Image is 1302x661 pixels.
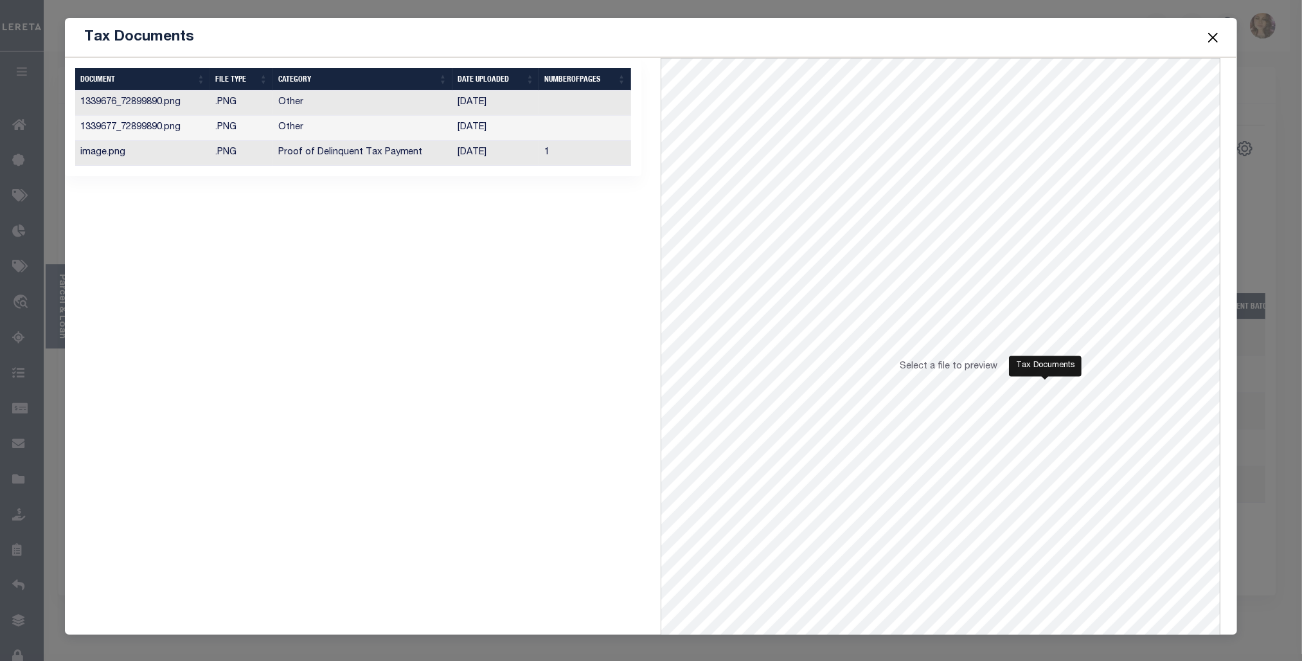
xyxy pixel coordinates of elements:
[539,68,631,91] th: NumberOfPages: activate to sort column ascending
[1009,356,1082,376] div: Tax Documents
[75,141,210,166] td: image.png
[900,362,997,371] span: Select a file to preview
[273,116,452,141] td: Other
[75,116,210,141] td: 1339677_72899890.png
[273,141,452,166] td: Proof of Delinquent Tax Payment
[273,91,452,116] td: Other
[210,141,272,166] td: .PNG
[75,91,210,116] td: 1339676_72899890.png
[539,141,631,166] td: 1
[273,68,452,91] th: CATEGORY: activate to sort column ascending
[452,141,540,166] td: [DATE]
[452,91,540,116] td: [DATE]
[210,68,272,91] th: FILE TYPE: activate to sort column ascending
[210,91,272,116] td: .PNG
[452,116,540,141] td: [DATE]
[210,116,272,141] td: .PNG
[452,68,540,91] th: Date Uploaded: activate to sort column ascending
[75,68,210,91] th: DOCUMENT: activate to sort column ascending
